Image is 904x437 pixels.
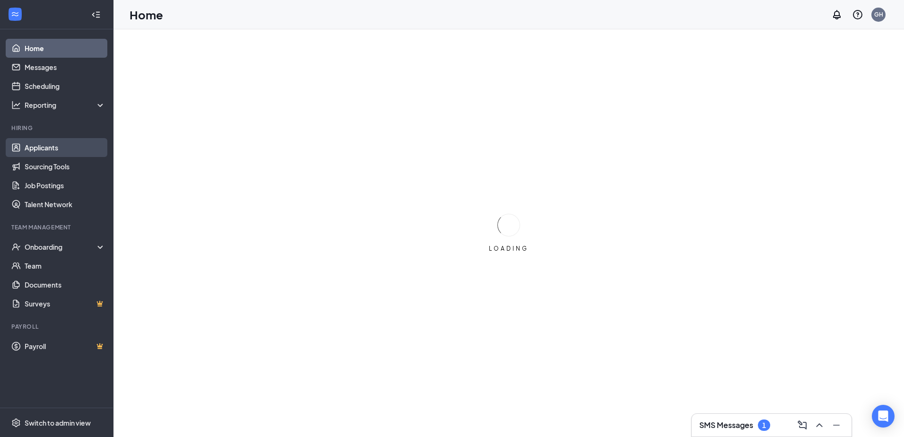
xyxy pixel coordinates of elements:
a: Team [25,256,105,275]
svg: Notifications [831,9,843,20]
a: Home [25,39,105,58]
h3: SMS Messages [699,420,753,430]
button: ComposeMessage [795,418,810,433]
div: Onboarding [25,242,97,252]
div: Payroll [11,323,104,331]
div: Reporting [25,100,106,110]
a: Job Postings [25,176,105,195]
a: PayrollCrown [25,337,105,356]
a: Sourcing Tools [25,157,105,176]
button: Minimize [829,418,844,433]
a: Talent Network [25,195,105,214]
a: Messages [25,58,105,77]
button: ChevronUp [812,418,827,433]
svg: ChevronUp [814,420,825,431]
a: Scheduling [25,77,105,96]
div: GH [874,10,883,18]
div: Open Intercom Messenger [872,405,895,428]
h1: Home [130,7,163,23]
svg: ComposeMessage [797,420,808,431]
svg: Settings [11,418,21,428]
svg: UserCheck [11,242,21,252]
svg: QuestionInfo [852,9,863,20]
svg: WorkstreamLogo [10,9,20,19]
div: Switch to admin view [25,418,91,428]
a: SurveysCrown [25,294,105,313]
svg: Analysis [11,100,21,110]
div: Hiring [11,124,104,132]
svg: Collapse [91,10,101,19]
a: Documents [25,275,105,294]
div: Team Management [11,223,104,231]
svg: Minimize [831,420,842,431]
div: LOADING [485,245,532,253]
a: Applicants [25,138,105,157]
div: 1 [762,421,766,429]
